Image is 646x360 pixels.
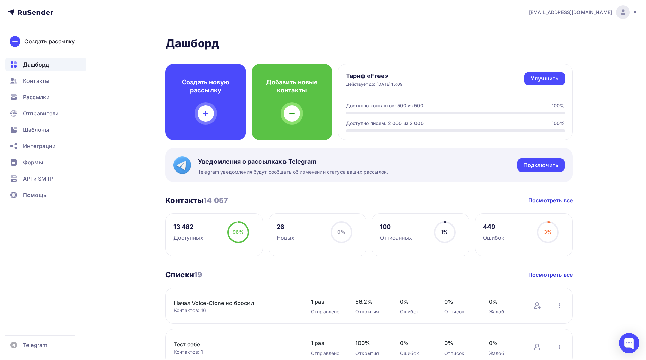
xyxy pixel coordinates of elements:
[483,234,505,242] div: Ошибок
[552,120,565,127] div: 100%
[165,270,202,280] h3: Списки
[355,308,386,315] div: Открытия
[23,175,53,183] span: API и SMTP
[23,191,47,199] span: Помощь
[380,234,412,242] div: Отписанных
[346,72,403,80] h4: Тариф «Free»
[5,74,86,88] a: Контакты
[194,270,202,279] span: 19
[523,161,558,169] div: Подключить
[173,223,203,231] div: 13 482
[380,223,412,231] div: 100
[173,234,203,242] div: Доступных
[552,102,565,109] div: 100%
[23,126,49,134] span: Шаблоны
[346,102,423,109] div: Доступно контактов: 500 из 500
[346,120,424,127] div: Доступно писем: 2 000 из 2 000
[355,350,386,357] div: Открытия
[489,308,520,315] div: Жалоб
[23,77,49,85] span: Контакты
[531,75,558,83] div: Улучшить
[544,229,552,235] span: 3%
[441,229,448,235] span: 1%
[198,158,388,166] span: Уведомления о рассылках в Telegram
[524,72,565,85] a: Улучшить
[5,156,86,169] a: Формы
[444,350,475,357] div: Отписок
[5,107,86,120] a: Отправители
[262,78,321,94] h4: Добавить новые контакты
[174,340,289,348] a: Тест себе
[355,339,386,347] span: 100%
[337,229,345,235] span: 0%
[23,93,50,101] span: Рассылки
[483,223,505,231] div: 449
[400,350,431,357] div: Ошибок
[489,350,520,357] div: Жалоб
[165,37,573,50] h2: Дашборд
[277,223,295,231] div: 26
[346,82,403,87] div: Действует до: [DATE] 15:09
[355,298,386,306] span: 56.2%
[23,60,49,69] span: Дашборд
[529,5,638,19] a: [EMAIL_ADDRESS][DOMAIN_NAME]
[400,308,431,315] div: Ошибок
[23,142,56,150] span: Интеграции
[400,298,431,306] span: 0%
[311,339,342,347] span: 1 раз
[311,350,342,357] div: Отправлено
[5,90,86,104] a: Рассылки
[174,348,297,355] div: Контактов: 1
[23,158,43,166] span: Формы
[311,308,342,315] div: Отправлено
[311,298,342,306] span: 1 раз
[165,196,228,205] h3: Контакты
[528,271,573,279] a: Посмотреть все
[233,229,243,235] span: 96%
[277,234,295,242] div: Новых
[174,307,297,314] div: Контактов: 16
[529,9,612,16] span: [EMAIL_ADDRESS][DOMAIN_NAME]
[176,78,235,94] h4: Создать новую рассылку
[489,339,520,347] span: 0%
[23,341,47,349] span: Telegram
[5,58,86,71] a: Дашборд
[528,196,573,204] a: Посмотреть все
[198,168,388,175] span: Telegram уведомления будут сообщать об изменении статуса ваших рассылок.
[5,123,86,137] a: Шаблоны
[444,308,475,315] div: Отписок
[489,298,520,306] span: 0%
[444,339,475,347] span: 0%
[23,109,59,118] span: Отправители
[24,37,75,46] div: Создать рассылку
[174,299,289,307] a: Начал Voice-Clone но бросил
[444,298,475,306] span: 0%
[203,196,228,205] span: 14 057
[400,339,431,347] span: 0%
